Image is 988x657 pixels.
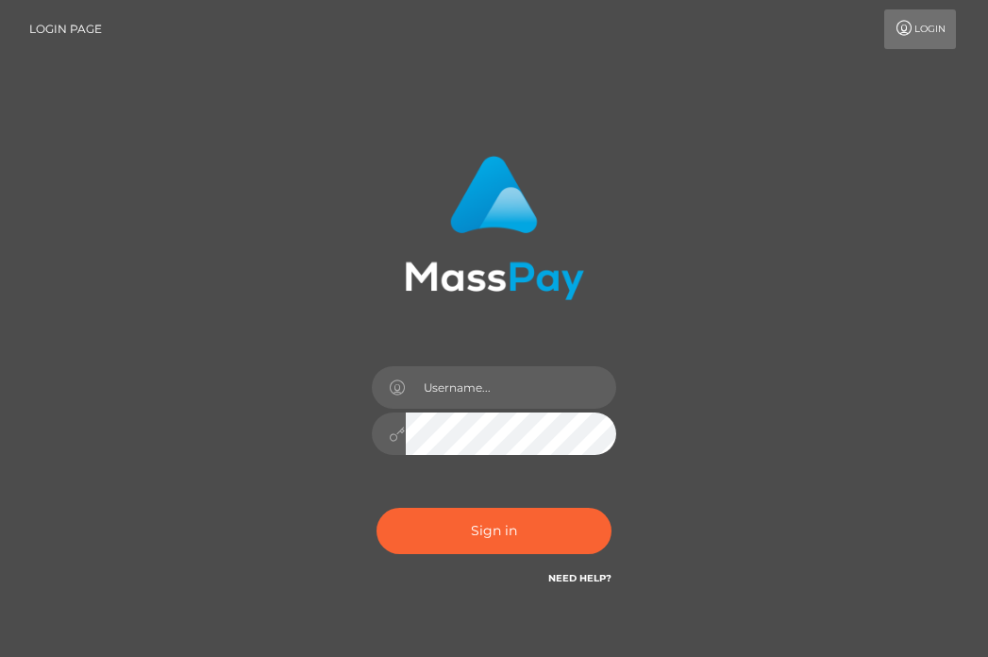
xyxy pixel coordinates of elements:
[29,9,102,49] a: Login Page
[884,9,956,49] a: Login
[377,508,612,554] button: Sign in
[406,366,617,409] input: Username...
[548,572,611,584] a: Need Help?
[405,156,584,300] img: MassPay Login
